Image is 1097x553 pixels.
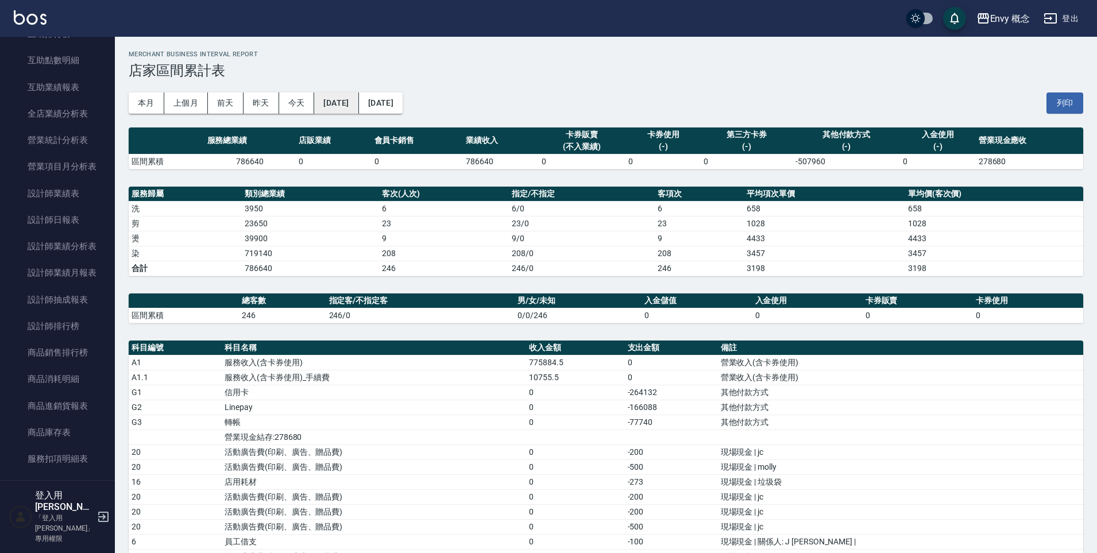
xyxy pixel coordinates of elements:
td: 0 [973,308,1083,323]
td: 染 [129,246,242,261]
td: 278680 [976,154,1083,169]
th: 男/女/未知 [515,293,642,308]
button: 上個月 [164,92,208,114]
td: 現場現金 | jc [718,444,1083,459]
td: 0 [863,308,973,323]
button: 列印 [1046,92,1083,114]
table: a dense table [129,293,1083,323]
td: 營業收入(含卡券使用) [718,370,1083,385]
td: 9 [655,231,744,246]
td: 6 [129,534,222,549]
td: 20 [129,504,222,519]
th: 營業現金應收 [976,127,1083,154]
div: 其他付款方式 [795,129,897,141]
button: 登出 [1039,8,1083,29]
div: (-) [795,141,897,153]
div: 卡券販賣 [542,129,623,141]
h2: Merchant Business Interval Report [129,51,1083,58]
td: 其他付款方式 [718,385,1083,400]
td: 3457 [905,246,1083,261]
td: 0 [526,504,624,519]
td: 3950 [242,201,379,216]
td: 20 [129,459,222,474]
td: 23 [379,216,509,231]
button: save [943,7,966,30]
td: 246/0 [326,308,515,323]
td: 0 [372,154,463,169]
th: 指定客/不指定客 [326,293,515,308]
th: 指定/不指定 [509,187,655,202]
a: 服務扣項明細表 [5,446,110,472]
td: -100 [625,534,718,549]
th: 入金儲值 [642,293,752,308]
td: 0 [526,474,624,489]
td: G3 [129,415,222,430]
td: 區間累積 [129,308,239,323]
td: 23 / 0 [509,216,655,231]
td: 719140 [242,246,379,261]
td: 合計 [129,261,242,276]
td: -200 [625,444,718,459]
td: 208 [379,246,509,261]
th: 卡券販賣 [863,293,973,308]
td: -500 [625,519,718,534]
td: 39900 [242,231,379,246]
td: 10755.5 [526,370,624,385]
td: 6 / 0 [509,201,655,216]
th: 支出金額 [625,341,718,355]
td: A1 [129,355,222,370]
td: 現場現金 | jc [718,504,1083,519]
a: 商品銷售排行榜 [5,339,110,366]
td: 0 [642,308,752,323]
td: 786640 [463,154,539,169]
td: 20 [129,489,222,504]
a: 單一服務項目查詢 [5,472,110,498]
td: 其他付款方式 [718,415,1083,430]
td: G2 [129,400,222,415]
td: -77740 [625,415,718,430]
div: Envy 概念 [990,11,1030,26]
td: 活動廣告費(印刷、廣告、贈品費) [222,489,526,504]
td: 246 [655,261,744,276]
div: 第三方卡券 [704,129,789,141]
td: 0 [526,400,624,415]
td: -500 [625,459,718,474]
td: 6 [655,201,744,216]
th: 店販業績 [296,127,372,154]
td: 16 [129,474,222,489]
td: 0 [526,459,624,474]
td: 活動廣告費(印刷、廣告、贈品費) [222,504,526,519]
div: (-) [628,141,698,153]
td: -507960 [793,154,900,169]
td: 658 [905,201,1083,216]
td: 0 [625,154,701,169]
a: 設計師業績表 [5,180,110,207]
th: 服務歸屬 [129,187,242,202]
th: 平均項次單價 [744,187,905,202]
th: 科目編號 [129,341,222,355]
td: 0 [526,489,624,504]
td: 3198 [905,261,1083,276]
div: 入金使用 [903,129,973,141]
button: 昨天 [244,92,279,114]
td: 9 / 0 [509,231,655,246]
table: a dense table [129,187,1083,276]
td: 208 [655,246,744,261]
td: 服務收入(含卡券使用)_手續費 [222,370,526,385]
th: 科目名稱 [222,341,526,355]
td: 活動廣告費(印刷、廣告、贈品費) [222,444,526,459]
td: -273 [625,474,718,489]
td: 現場現金 | 垃圾袋 [718,474,1083,489]
th: 卡券使用 [973,293,1083,308]
a: 商品進銷貨報表 [5,393,110,419]
td: 4433 [744,231,905,246]
td: 775884.5 [526,355,624,370]
td: 6 [379,201,509,216]
td: 208 / 0 [509,246,655,261]
a: 設計師日報表 [5,207,110,233]
a: 互助點數明細 [5,47,110,74]
td: 轉帳 [222,415,526,430]
td: 23650 [242,216,379,231]
td: 0 [752,308,863,323]
td: G1 [129,385,222,400]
